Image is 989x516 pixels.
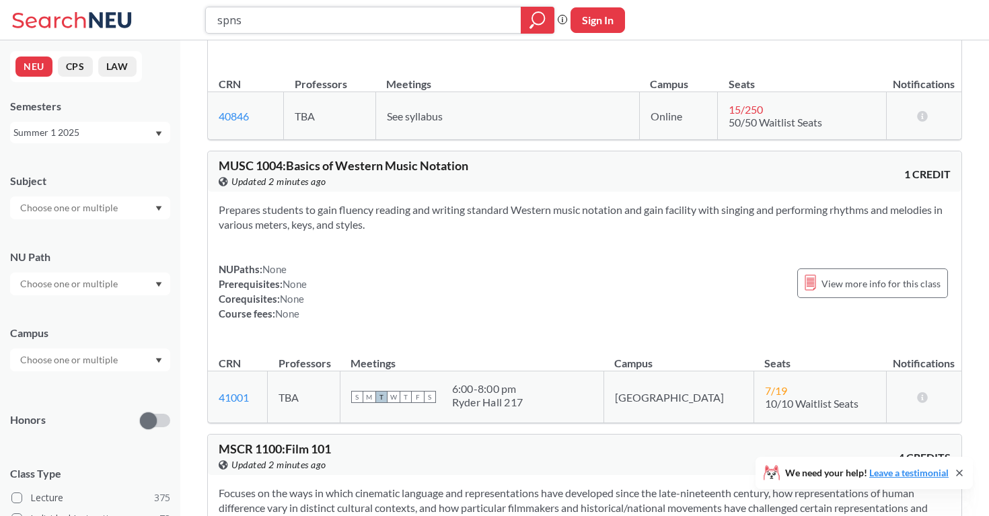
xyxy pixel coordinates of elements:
div: Semesters [10,99,170,114]
td: Online [639,92,717,140]
div: 6:00 - 8:00 pm [452,382,523,396]
input: Choose one or multiple [13,276,126,292]
span: W [388,391,400,403]
td: TBA [284,92,376,140]
td: TBA [268,371,340,423]
input: Class, professor, course number, "phrase" [216,9,511,32]
div: CRN [219,356,241,371]
span: 15 / 250 [729,103,763,116]
th: Campus [603,342,754,371]
span: T [400,391,412,403]
button: NEU [15,57,52,77]
th: Professors [284,63,376,92]
span: View more info for this class [821,275,941,292]
input: Choose one or multiple [13,352,126,368]
span: M [363,391,375,403]
span: 4 CREDITS [898,450,951,465]
th: Campus [639,63,717,92]
span: 10/10 Waitlist Seats [765,397,858,410]
div: CRN [219,77,241,91]
a: Leave a testimonial [869,467,949,478]
th: Seats [754,342,886,371]
span: None [280,293,304,305]
span: S [424,391,436,403]
svg: Dropdown arrow [155,131,162,137]
div: NUPaths: Prerequisites: Corequisites: Course fees: [219,262,307,321]
div: Subject [10,174,170,188]
div: Campus [10,326,170,340]
div: Summer 1 2025Dropdown arrow [10,122,170,143]
span: T [375,391,388,403]
p: Honors [10,412,46,428]
label: Lecture [11,489,170,507]
span: See syllabus [387,110,443,122]
span: Class Type [10,466,170,481]
a: 40846 [219,110,249,122]
span: 7 / 19 [765,384,787,397]
th: Meetings [340,342,603,371]
span: 1 CREDIT [904,167,951,182]
span: S [351,391,363,403]
th: Meetings [375,63,639,92]
th: Professors [268,342,340,371]
svg: Dropdown arrow [155,282,162,287]
button: LAW [98,57,137,77]
a: 41001 [219,391,249,404]
section: Prepares students to gain fluency reading and writing standard Western music notation and gain fa... [219,202,951,232]
span: MUSC 1004 : Basics of Western Music Notation [219,158,468,173]
svg: Dropdown arrow [155,358,162,363]
span: Updated 2 minutes ago [231,174,326,189]
span: None [262,263,287,275]
svg: magnifying glass [529,11,546,30]
div: Dropdown arrow [10,196,170,219]
div: Ryder Hall 217 [452,396,523,409]
th: Notifications [886,342,961,371]
div: magnifying glass [521,7,554,34]
span: Updated 2 minutes ago [231,457,326,472]
span: None [283,278,307,290]
span: 375 [154,490,170,505]
div: Dropdown arrow [10,272,170,295]
div: Dropdown arrow [10,348,170,371]
div: Summer 1 2025 [13,125,154,140]
span: F [412,391,424,403]
span: None [275,307,299,320]
input: Choose one or multiple [13,200,126,216]
div: NU Path [10,250,170,264]
button: CPS [58,57,93,77]
th: Seats [718,63,886,92]
span: MSCR 1100 : Film 101 [219,441,331,456]
button: Sign In [571,7,625,33]
span: We need your help! [785,468,949,478]
td: [GEOGRAPHIC_DATA] [603,371,754,423]
svg: Dropdown arrow [155,206,162,211]
th: Notifications [886,63,961,92]
span: 50/50 Waitlist Seats [729,116,822,128]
